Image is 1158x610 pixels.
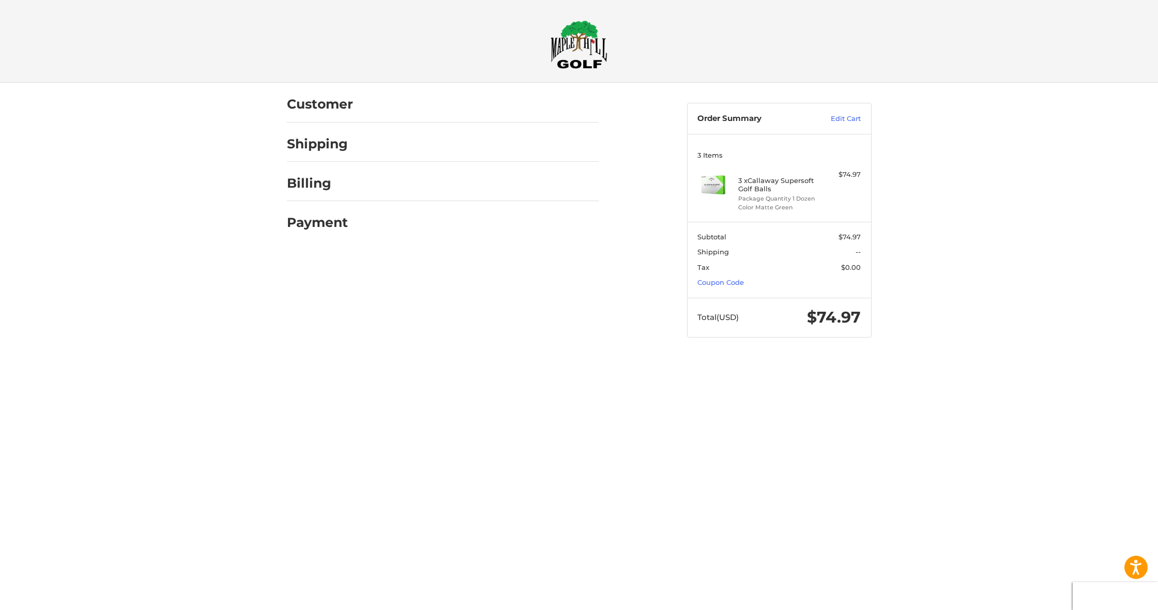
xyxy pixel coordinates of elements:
[841,263,861,271] span: $0.00
[287,136,348,152] h2: Shipping
[697,151,861,159] h3: 3 Items
[839,233,861,241] span: $74.97
[697,248,729,256] span: Shipping
[738,176,817,193] h4: 3 x Callaway Supersoft Golf Balls
[809,114,861,124] a: Edit Cart
[697,312,739,322] span: Total (USD)
[697,263,709,271] span: Tax
[287,96,353,112] h2: Customer
[697,233,726,241] span: Subtotal
[1073,582,1158,610] iframe: Google Customer Reviews
[697,114,809,124] h3: Order Summary
[856,248,861,256] span: --
[820,170,861,180] div: $74.97
[287,215,348,231] h2: Payment
[697,278,744,286] a: Coupon Code
[738,203,817,212] li: Color Matte Green
[551,20,607,69] img: Maple Hill Golf
[807,308,861,327] span: $74.97
[10,566,123,600] iframe: Gorgias live chat messenger
[738,194,817,203] li: Package Quantity 1 Dozen
[287,175,347,191] h2: Billing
